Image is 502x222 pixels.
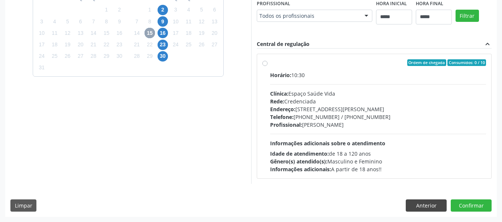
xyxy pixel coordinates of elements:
[184,40,194,50] span: quinta-feira, 25 de setembro de 2025
[270,72,291,79] span: Horário:
[49,51,60,62] span: segunda-feira, 25 de agosto de 2025
[406,199,447,212] button: Anterior
[270,150,329,157] span: Idade de atendimento:
[209,40,220,50] span: sábado, 27 de setembro de 2025
[270,105,486,113] div: [STREET_ADDRESS][PERSON_NAME]
[75,28,86,38] span: quarta-feira, 13 de agosto de 2025
[270,90,486,97] div: Espaço Saúde Vida
[101,5,111,15] span: sexta-feira, 1 de agosto de 2025
[132,40,142,50] span: domingo, 21 de setembro de 2025
[451,199,492,212] button: Confirmar
[270,140,385,147] span: Informações adicionais sobre o atendimento
[184,28,194,38] span: quinta-feira, 18 de setembro de 2025
[158,40,168,50] span: terça-feira, 23 de setembro de 2025
[145,16,155,27] span: segunda-feira, 8 de setembro de 2025
[270,98,284,105] span: Rede:
[483,40,492,48] i: expand_less
[49,28,60,38] span: segunda-feira, 11 de agosto de 2025
[209,28,220,38] span: sábado, 20 de setembro de 2025
[88,28,99,38] span: quinta-feira, 14 de agosto de 2025
[132,16,142,27] span: domingo, 7 de setembro de 2025
[257,40,310,48] div: Central de regulação
[270,113,486,121] div: [PHONE_NUMBER] / [PHONE_NUMBER]
[114,28,124,38] span: sábado, 16 de agosto de 2025
[270,158,327,165] span: Gênero(s) atendido(s):
[184,16,194,27] span: quinta-feira, 11 de setembro de 2025
[270,97,486,105] div: Credenciada
[88,16,99,27] span: quinta-feira, 7 de agosto de 2025
[158,51,168,62] span: terça-feira, 30 de setembro de 2025
[171,28,181,38] span: quarta-feira, 17 de setembro de 2025
[270,121,486,129] div: [PERSON_NAME]
[196,28,207,38] span: sexta-feira, 19 de setembro de 2025
[114,51,124,62] span: sábado, 30 de agosto de 2025
[101,28,111,38] span: sexta-feira, 15 de agosto de 2025
[196,16,207,27] span: sexta-feira, 12 de setembro de 2025
[145,40,155,50] span: segunda-feira, 22 de setembro de 2025
[75,40,86,50] span: quarta-feira, 20 de agosto de 2025
[158,28,168,38] span: terça-feira, 16 de setembro de 2025
[75,51,86,62] span: quarta-feira, 27 de agosto de 2025
[158,16,168,27] span: terça-feira, 9 de setembro de 2025
[145,5,155,15] span: segunda-feira, 1 de setembro de 2025
[270,71,486,79] div: 10:30
[259,12,357,20] span: Todos os profissionais
[270,113,294,120] span: Telefone:
[62,16,73,27] span: terça-feira, 5 de agosto de 2025
[456,10,479,22] button: Filtrar
[36,40,47,50] span: domingo, 17 de agosto de 2025
[171,40,181,50] span: quarta-feira, 24 de setembro de 2025
[270,106,295,113] span: Endereço:
[88,51,99,62] span: quinta-feira, 28 de agosto de 2025
[101,40,111,50] span: sexta-feira, 22 de agosto de 2025
[447,59,486,66] span: Consumidos: 0 / 10
[132,28,142,38] span: domingo, 14 de setembro de 2025
[158,5,168,15] span: terça-feira, 2 de setembro de 2025
[62,51,73,62] span: terça-feira, 26 de agosto de 2025
[184,5,194,15] span: quinta-feira, 4 de setembro de 2025
[114,16,124,27] span: sábado, 9 de agosto de 2025
[270,165,486,173] div: A partir de 18 anos!!
[36,28,47,38] span: domingo, 10 de agosto de 2025
[10,199,36,212] button: Limpar
[101,51,111,62] span: sexta-feira, 29 de agosto de 2025
[270,121,302,128] span: Profissional:
[36,51,47,62] span: domingo, 24 de agosto de 2025
[270,166,331,173] span: Informações adicionais:
[75,16,86,27] span: quarta-feira, 6 de agosto de 2025
[171,16,181,27] span: quarta-feira, 10 de setembro de 2025
[270,150,486,158] div: de 18 a 120 anos
[196,5,207,15] span: sexta-feira, 5 de setembro de 2025
[145,28,155,38] span: segunda-feira, 15 de setembro de 2025
[171,5,181,15] span: quarta-feira, 3 de setembro de 2025
[270,90,288,97] span: Clínica:
[145,51,155,62] span: segunda-feira, 29 de setembro de 2025
[270,158,486,165] div: Masculino e Feminino
[62,40,73,50] span: terça-feira, 19 de agosto de 2025
[209,16,220,27] span: sábado, 13 de setembro de 2025
[62,28,73,38] span: terça-feira, 12 de agosto de 2025
[114,40,124,50] span: sábado, 23 de agosto de 2025
[49,40,60,50] span: segunda-feira, 18 de agosto de 2025
[36,63,47,73] span: domingo, 31 de agosto de 2025
[132,51,142,62] span: domingo, 28 de setembro de 2025
[209,5,220,15] span: sábado, 6 de setembro de 2025
[407,59,446,66] span: Ordem de chegada
[88,40,99,50] span: quinta-feira, 21 de agosto de 2025
[101,16,111,27] span: sexta-feira, 8 de agosto de 2025
[49,16,60,27] span: segunda-feira, 4 de agosto de 2025
[36,16,47,27] span: domingo, 3 de agosto de 2025
[114,5,124,15] span: sábado, 2 de agosto de 2025
[196,40,207,50] span: sexta-feira, 26 de setembro de 2025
